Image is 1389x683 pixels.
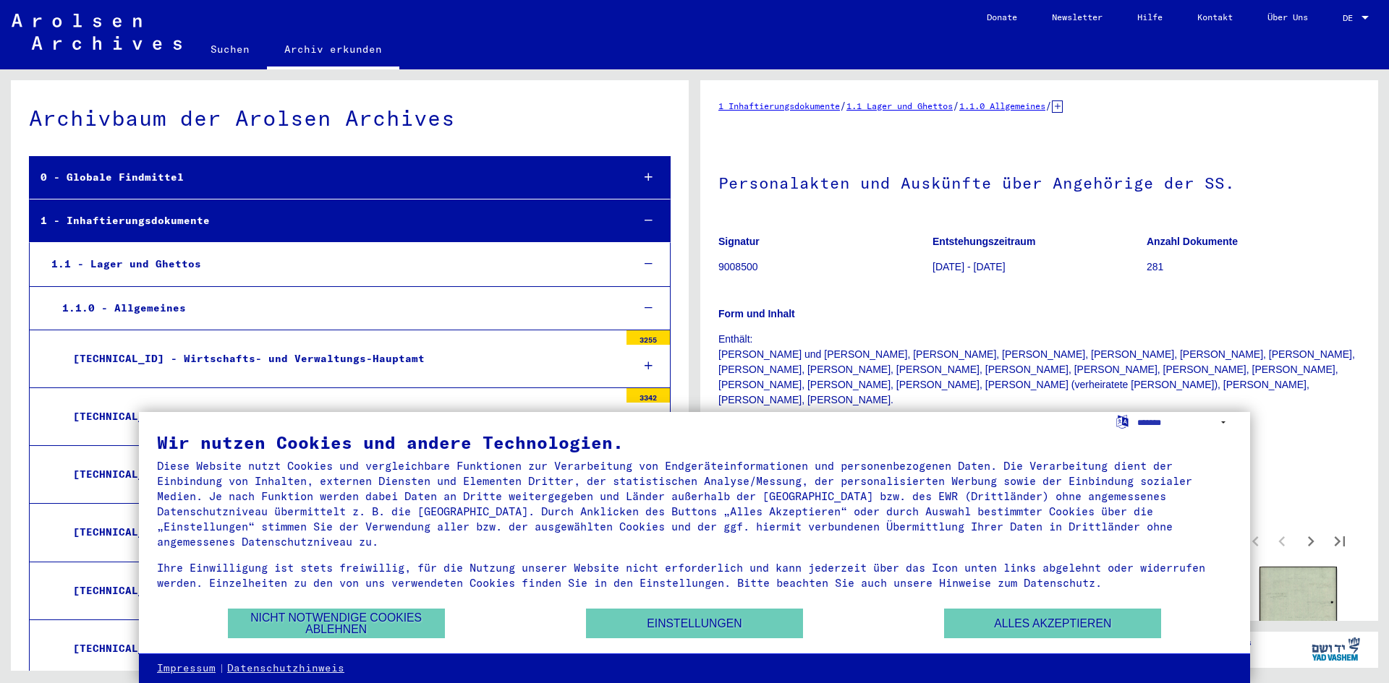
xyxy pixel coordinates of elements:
[959,100,1045,111] a: 1.1.0 Allgemeines
[1115,414,1130,428] label: Sprache auswählen
[1343,13,1359,23] span: DE
[718,308,795,319] b: Form und Inhalt
[62,345,619,373] div: [TECHNICAL_ID] - Wirtschafts- und Verwaltungs-Hauptamt
[718,100,840,111] a: 1 Inhaftierungsdokumente
[1137,412,1232,433] select: Sprache auswählen
[193,32,267,66] a: Suchen
[227,661,344,676] a: Datenschutzhinweis
[62,403,619,431] div: [TECHNICAL_ID] - Reichssicherheitshauptamt
[62,577,619,605] div: [TECHNICAL_ID] - "Nacht und Nebel"-Erlasse und Folgen
[1296,526,1325,555] button: Next page
[626,330,670,345] div: 3255
[586,609,803,638] button: Einstellungen
[12,14,182,50] img: Arolsen_neg.svg
[718,332,1360,408] p: Enthält: [PERSON_NAME] und [PERSON_NAME], [PERSON_NAME], [PERSON_NAME], [PERSON_NAME], [PERSON_NA...
[718,259,932,275] p: 9008500
[157,458,1232,549] div: Diese Website nutzt Cookies und vergleichbare Funktionen zur Verarbeitung von Endgeräteinformatio...
[29,102,671,134] div: Archivbaum der Arolsen Archives
[933,259,1146,275] p: [DATE] - [DATE]
[62,460,619,489] div: [TECHNICAL_ID] - Arbeitserziehungslager allgemein
[1045,99,1052,112] span: /
[51,294,621,322] div: 1.1.0 - Allgemeines
[228,609,445,638] button: Nicht notwendige Cookies ablehnen
[41,250,621,278] div: 1.1 - Lager und Ghettos
[933,236,1035,247] b: Entstehungszeitraum
[1147,259,1360,275] p: 281
[840,99,846,112] span: /
[944,609,1161,638] button: Alles akzeptieren
[846,100,953,111] a: 1.1 Lager und Ghettos
[718,150,1360,213] h1: Personalakten und Auskünfte über Angehörige der SS.
[718,236,760,247] b: Signatur
[157,560,1232,590] div: Ihre Einwilligung ist stets freiwillig, für die Nutzung unserer Website nicht erforderlich und ka...
[30,207,621,235] div: 1 - Inhaftierungsdokumente
[157,434,1232,451] div: Wir nutzen Cookies und andere Technologien.
[267,32,399,69] a: Archiv erkunden
[157,661,216,676] a: Impressum
[953,99,959,112] span: /
[30,163,621,192] div: 0 - Globale Findmittel
[1309,631,1363,667] img: yv_logo.png
[1325,526,1354,555] button: Last page
[1260,567,1337,669] img: 002.jpg
[1239,526,1267,555] button: First page
[626,388,670,403] div: 3342
[62,518,619,546] div: [TECHNICAL_ID] - Vernichtungspolitik (Bürokratie)
[1147,236,1238,247] b: Anzahl Dokumente
[1267,526,1296,555] button: Previous page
